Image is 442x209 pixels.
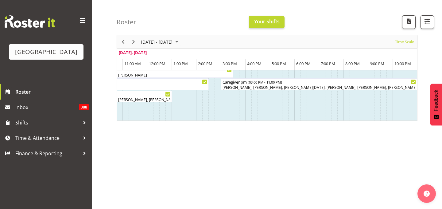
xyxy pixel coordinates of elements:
[140,38,173,46] span: [DATE] - [DATE]
[15,149,80,158] span: Finance & Reporting
[394,38,415,46] button: Time Scale
[223,79,416,85] div: Caregiver pm ( )
[130,38,138,46] button: Next
[15,103,79,112] span: Inbox
[223,61,237,66] span: 3:00 PM
[124,61,141,66] span: 11:00 AM
[15,118,80,127] span: Shifts
[198,61,212,66] span: 2:00 PM
[173,61,188,66] span: 1:00 PM
[370,61,384,66] span: 9:00 PM
[15,87,89,97] span: Roster
[79,104,89,110] span: 388
[394,61,411,66] span: 10:00 PM
[345,61,360,66] span: 8:00 PM
[402,15,416,29] button: Download a PDF of the roster according to the set date range.
[433,90,439,111] span: Feedback
[118,35,128,48] div: Previous
[321,61,335,66] span: 7:00 PM
[249,16,285,28] button: Your Shifts
[296,61,311,66] span: 6:00 PM
[221,78,417,90] div: Caregiver pm Begin From Tuesday, September 2, 2025 at 3:00:00 PM GMT+12:00 Ends At Tuesday, Septe...
[25,66,233,78] div: Caregiver am Begin From Tuesday, September 2, 2025 at 7:00:00 AM GMT+12:00 Ends At Tuesday, Septe...
[119,50,147,55] span: [DATE], [DATE]
[254,18,280,25] span: Your Shifts
[128,35,139,48] div: Next
[117,18,136,26] h4: Roster
[424,191,430,197] img: help-xxl-2.png
[247,61,262,66] span: 4:00 PM
[140,38,181,46] button: September 01 - 07, 2025
[421,15,434,29] button: Filter Shifts
[223,85,416,90] div: [PERSON_NAME], [PERSON_NAME], [PERSON_NAME][DATE], [PERSON_NAME], [PERSON_NAME], [PERSON_NAME]
[149,61,165,66] span: 12:00 PM
[272,61,286,66] span: 5:00 PM
[15,47,77,57] div: [GEOGRAPHIC_DATA]
[5,15,55,28] img: Rosterit website logo
[430,84,442,125] button: Feedback - Show survey
[15,133,80,143] span: Time & Attendance
[249,80,281,85] span: 03:00 PM - 11:00 PM
[26,73,232,78] div: [PERSON_NAME], [PERSON_NAME], [PERSON_NAME], [PERSON_NAME]
[119,38,127,46] button: Previous
[394,38,415,46] span: Time Scale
